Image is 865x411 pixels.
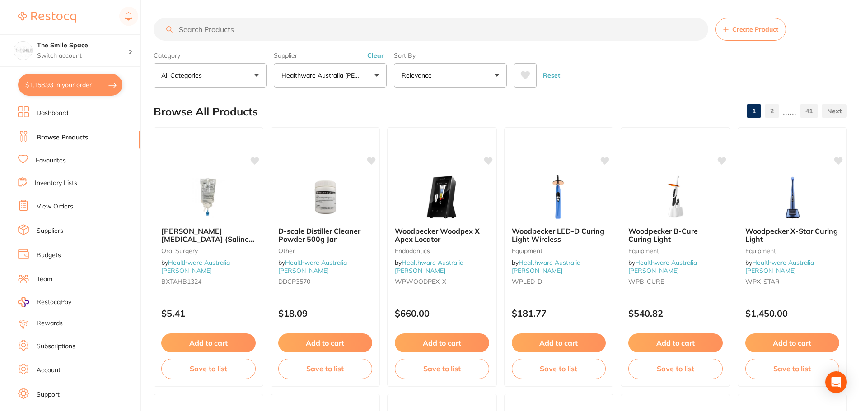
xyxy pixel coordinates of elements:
[37,51,128,60] p: Switch account
[18,12,76,23] img: Restocq Logo
[395,259,463,275] span: by
[512,226,604,244] span: Woodpecker LED-D Curing Light Wireless
[37,319,63,328] a: Rewards
[800,102,818,120] a: 41
[745,226,838,244] span: Woodpecker X-Star Curing Light
[37,226,63,236] a: Suppliers
[745,308,840,319] p: $1,450.00
[35,179,77,188] a: Inventory Lists
[395,259,463,275] a: Healthware Australia [PERSON_NAME]
[37,41,128,50] h4: The Smile Space
[37,251,61,260] a: Budgets
[512,333,606,352] button: Add to cart
[278,259,347,275] span: by
[512,359,606,379] button: Save to list
[18,297,29,307] img: RestocqPay
[37,275,52,284] a: Team
[402,71,435,80] p: Relevance
[18,74,122,96] button: $1,158.93 in your order
[278,247,373,254] small: other
[278,277,310,286] span: DDCP3570
[278,359,373,379] button: Save to list
[36,156,66,165] a: Favourites
[783,106,796,116] p: ......
[179,175,238,220] img: Baxter Sodium Chloride (Saline) 0.9% For Irrigation Bag - 1000ml
[154,18,708,41] input: Search Products
[278,308,373,319] p: $18.09
[161,359,256,379] button: Save to list
[161,71,206,80] p: All Categories
[628,277,664,286] span: WPB-CURE
[628,259,697,275] span: by
[161,247,256,254] small: oral surgery
[628,308,723,319] p: $540.82
[274,63,387,88] button: Healthware Australia [PERSON_NAME]
[628,333,723,352] button: Add to cart
[37,366,61,375] a: Account
[745,359,840,379] button: Save to list
[765,102,779,120] a: 2
[278,259,347,275] a: Healthware Australia [PERSON_NAME]
[763,175,822,220] img: Woodpecker X-Star Curing Light
[37,298,71,307] span: RestocqPay
[154,51,267,60] label: Category
[154,63,267,88] button: All Categories
[18,7,76,28] a: Restocq Logo
[747,102,761,120] a: 1
[296,175,355,220] img: D-scale Distiller Cleaner Powder 500g Jar
[628,359,723,379] button: Save to list
[161,259,230,275] a: Healthware Australia [PERSON_NAME]
[825,371,847,393] div: Open Intercom Messenger
[395,308,489,319] p: $660.00
[628,259,697,275] a: Healthware Australia [PERSON_NAME]
[395,359,489,379] button: Save to list
[512,227,606,244] b: Woodpecker LED-D Curing Light Wireless
[274,51,387,60] label: Supplier
[512,277,542,286] span: WPLED-D
[628,247,723,254] small: Equipment
[278,227,373,244] b: D-scale Distiller Cleaner Powder 500g Jar
[715,18,786,41] button: Create Product
[161,227,256,244] b: Baxter Sodium Chloride (Saline) 0.9% For Irrigation Bag - 1000ml
[365,51,387,60] button: Clear
[745,259,814,275] span: by
[512,247,606,254] small: Equipment
[412,175,471,220] img: Woodpecker Woodpex X Apex Locator
[395,277,446,286] span: WPWOODPEX-X
[745,333,840,352] button: Add to cart
[278,226,360,244] span: D-scale Distiller Cleaner Powder 500g Jar
[745,259,814,275] a: Healthware Australia [PERSON_NAME]
[154,106,258,118] h2: Browse All Products
[395,333,489,352] button: Add to cart
[745,247,840,254] small: Equipment
[394,63,507,88] button: Relevance
[395,227,489,244] b: Woodpecker Woodpex X Apex Locator
[37,109,68,118] a: Dashboard
[161,308,256,319] p: $5.41
[37,133,88,142] a: Browse Products
[161,333,256,352] button: Add to cart
[395,247,489,254] small: Endodontics
[161,259,230,275] span: by
[395,226,480,244] span: Woodpecker Woodpex X Apex Locator
[161,226,254,260] span: [PERSON_NAME] [MEDICAL_DATA] (Saline) 0.9% For Irrigation Bag - 1000ml
[745,277,780,286] span: WPX-STAR
[745,227,840,244] b: Woodpecker X-Star Curing Light
[18,297,71,307] a: RestocqPay
[278,333,373,352] button: Add to cart
[37,390,60,399] a: Support
[512,308,606,319] p: $181.77
[529,175,588,220] img: Woodpecker LED-D Curing Light Wireless
[37,202,73,211] a: View Orders
[628,227,723,244] b: Woodpecker B-Cure Curing Light
[37,342,75,351] a: Subscriptions
[512,259,580,275] a: Healthware Australia [PERSON_NAME]
[14,42,32,60] img: The Smile Space
[161,277,201,286] span: BXTAHB1324
[646,175,705,220] img: Woodpecker B-Cure Curing Light
[281,71,364,80] p: Healthware Australia [PERSON_NAME]
[540,63,563,88] button: Reset
[628,226,698,244] span: Woodpecker B-Cure Curing Light
[732,26,778,33] span: Create Product
[394,51,507,60] label: Sort By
